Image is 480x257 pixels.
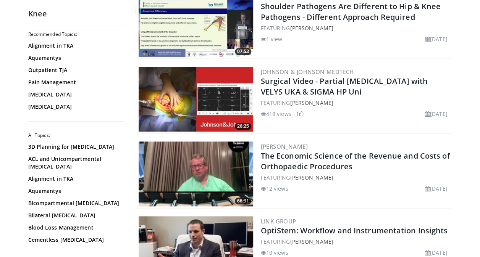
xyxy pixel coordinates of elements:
a: Alignment in TKA [28,42,122,50]
a: Aquamantys [28,187,122,195]
a: Shoulder Pathogens Are Different to Hip & Knee Pathogens - Different Approach Required [261,1,441,22]
li: [DATE] [425,110,448,118]
span: 66:31 [235,198,251,204]
a: ACL and Unicompartmental [MEDICAL_DATA] [28,155,122,170]
a: Surgical Video - Partial [MEDICAL_DATA] with VELYS UKA & SIGMA HP Uni [261,76,428,97]
a: [PERSON_NAME] [290,174,333,181]
span: 07:53 [235,48,251,55]
a: LINK Group [261,217,296,225]
a: [PERSON_NAME] [290,238,333,245]
li: [DATE] [425,249,448,257]
a: 3D Planning for [MEDICAL_DATA] [28,143,122,151]
img: 63ae7db7-4772-4245-8474-3d0ac4781287.300x170_q85_crop-smart_upscale.jpg [139,141,253,206]
a: 26:25 [139,67,253,132]
a: Johnson & Johnson MedTech [261,68,354,75]
div: FEATURING [261,99,451,107]
a: [PERSON_NAME] [261,143,308,150]
h2: Knee [28,9,126,19]
a: 66:31 [139,141,253,206]
li: 1 view [261,35,283,43]
a: Blood Loss Management [28,224,122,231]
li: 10 views [261,249,288,257]
a: [PERSON_NAME] [290,24,333,32]
a: Pain Management [28,79,122,86]
li: [DATE] [425,35,448,43]
a: Bicompartmental [MEDICAL_DATA] [28,199,122,207]
a: [PERSON_NAME] [290,99,333,106]
h2: Recommended Topics: [28,31,124,37]
div: FEATURING [261,238,451,246]
a: [MEDICAL_DATA] [28,103,122,111]
li: 1 [296,110,304,118]
h2: All Topics: [28,132,124,138]
a: Alignment in TKA [28,175,122,183]
a: The Economic Science of the Revenue and Costs of Orthopaedic Procedures [261,151,450,172]
a: Cementless [MEDICAL_DATA] [28,236,122,244]
a: Aquamantys [28,54,122,62]
a: Chinese Finger Trap Stitch [28,248,122,256]
a: OptiStem: Workflow and Instrumentation Insights [261,225,448,236]
a: Bilateral [MEDICAL_DATA] [28,212,122,219]
div: FEATURING [261,173,451,182]
span: 26:25 [235,123,251,130]
li: [DATE] [425,185,448,193]
a: [MEDICAL_DATA] [28,91,122,98]
li: 418 views [261,110,291,118]
li: 12 views [261,185,288,193]
img: 470f1708-61b8-42d5-b262-e720e03fa3ff.300x170_q85_crop-smart_upscale.jpg [139,67,253,132]
a: Outpatient TJA [28,66,122,74]
div: FEATURING [261,24,451,32]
